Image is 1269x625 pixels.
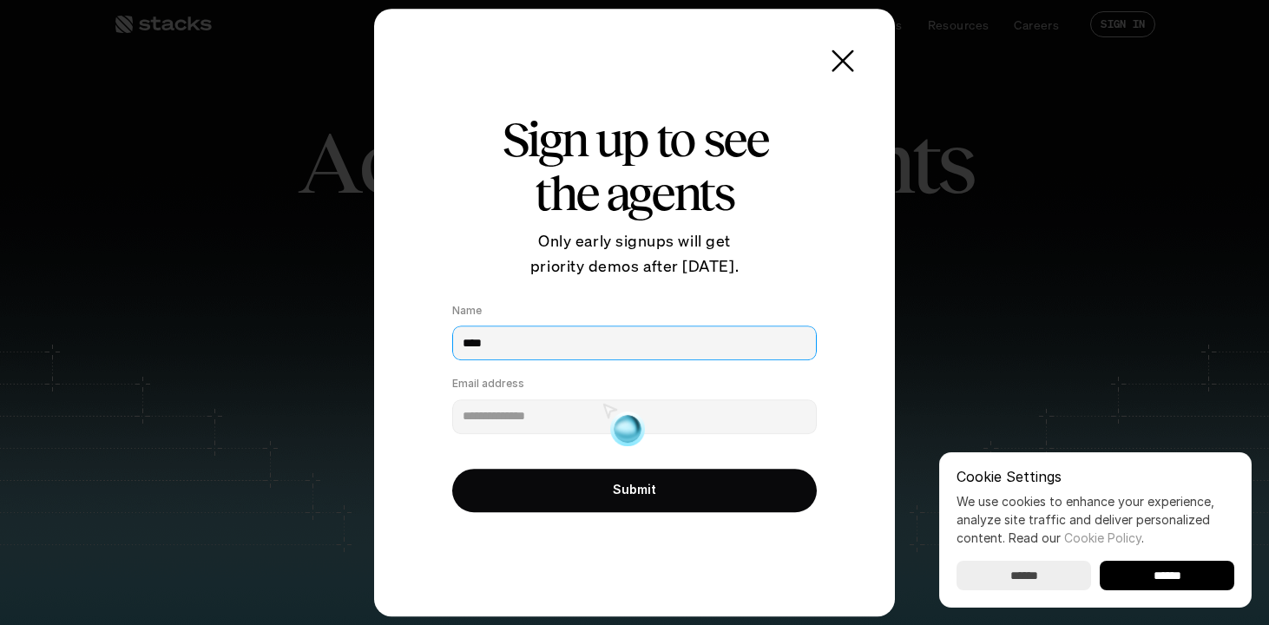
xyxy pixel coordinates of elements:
input: Email address [452,399,817,434]
p: Email address [452,378,524,390]
a: Cookie Policy [1064,530,1141,545]
p: Only early signups will get priority demos after [DATE]. [435,228,834,279]
h2: Sign up to see the agents [435,113,834,220]
button: Submit [452,469,817,512]
p: We use cookies to enhance your experience, analyze site traffic and deliver personalized content. [957,492,1234,547]
span: Read our . [1009,530,1144,545]
input: Name [452,326,817,360]
p: Name [452,305,482,317]
p: Cookie Settings [957,470,1234,484]
p: Submit [613,483,656,497]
